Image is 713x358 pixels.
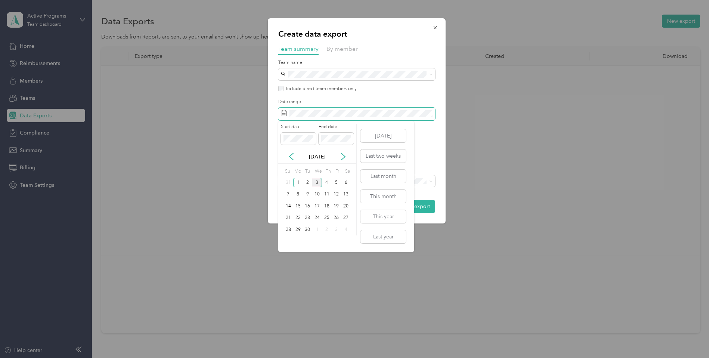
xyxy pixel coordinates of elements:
[283,190,293,199] div: 7
[332,225,341,234] div: 3
[283,213,293,223] div: 21
[341,190,351,199] div: 13
[301,153,333,161] p: [DATE]
[341,201,351,211] div: 20
[322,190,332,199] div: 11
[325,166,332,177] div: Th
[312,213,322,223] div: 24
[360,230,406,243] button: Last year
[278,99,435,105] label: Date range
[319,124,354,130] label: End date
[303,213,312,223] div: 23
[303,190,312,199] div: 9
[360,170,406,183] button: Last month
[322,213,332,223] div: 25
[332,201,341,211] div: 19
[304,166,311,177] div: Tu
[312,225,322,234] div: 1
[332,190,341,199] div: 12
[313,166,322,177] div: We
[283,178,293,187] div: 31
[360,190,406,203] button: This month
[322,225,332,234] div: 2
[293,178,303,187] div: 1
[334,166,341,177] div: Fr
[326,45,358,52] span: By member
[322,178,332,187] div: 4
[278,59,435,66] label: Team name
[341,178,351,187] div: 6
[671,316,713,358] iframe: Everlance-gr Chat Button Frame
[293,166,301,177] div: Mo
[293,190,303,199] div: 8
[303,201,312,211] div: 16
[283,166,291,177] div: Su
[322,201,332,211] div: 18
[360,210,406,223] button: This year
[312,201,322,211] div: 17
[293,225,303,234] div: 29
[312,190,322,199] div: 10
[303,225,312,234] div: 30
[341,225,351,234] div: 4
[332,178,341,187] div: 5
[278,29,435,39] p: Create data export
[293,201,303,211] div: 15
[360,149,406,163] button: Last two weeks
[344,166,351,177] div: Sa
[283,201,293,211] div: 14
[312,178,322,187] div: 3
[281,124,316,130] label: Start date
[283,225,293,234] div: 28
[278,45,319,52] span: Team summary
[283,86,357,92] label: Include direct team members only
[341,213,351,223] div: 27
[360,129,406,142] button: [DATE]
[293,213,303,223] div: 22
[332,213,341,223] div: 26
[303,178,312,187] div: 2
